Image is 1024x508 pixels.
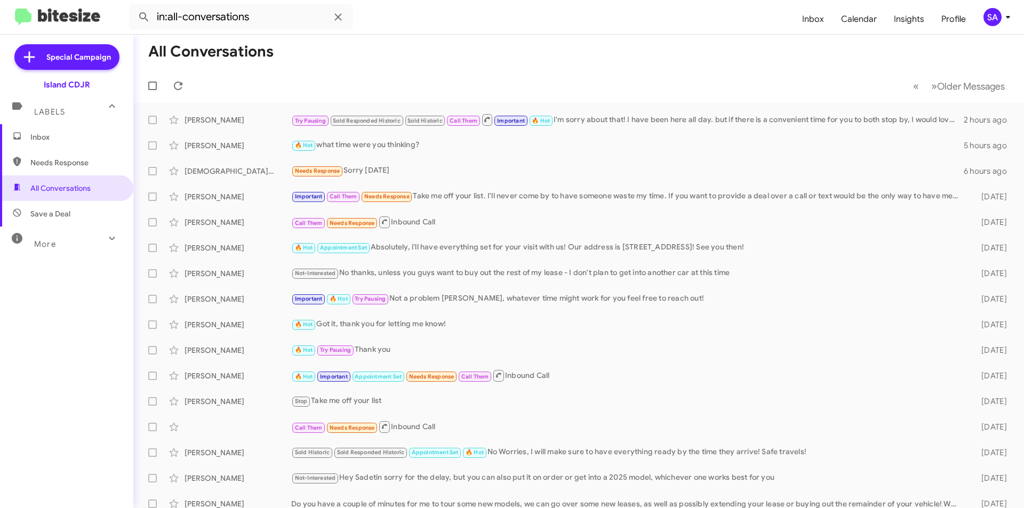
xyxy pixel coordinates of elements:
div: [PERSON_NAME] [185,294,291,304]
span: Important [295,193,323,200]
div: [PERSON_NAME] [185,191,291,202]
div: Inbound Call [291,369,964,382]
a: Inbox [794,4,833,35]
div: Absolutely, i'll have everything set for your visit with us! Our address is [STREET_ADDRESS]! See... [291,241,964,254]
span: Older Messages [937,80,1005,92]
span: Call Them [450,117,477,124]
span: 🔥 Hot [295,244,313,251]
div: [DATE] [964,447,1015,458]
div: Take me off your list. I'll never come by to have someone waste my time. If you want to provide a... [291,190,964,203]
div: [PERSON_NAME] [185,115,291,125]
div: Take me off your list [291,395,964,407]
div: [DATE] [964,217,1015,228]
span: All Conversations [30,183,91,193]
span: 🔥 Hot [295,142,313,149]
span: Save a Deal [30,208,70,219]
div: Thank you [291,344,964,356]
span: 🔥 Hot [295,373,313,380]
div: [DATE] [964,473,1015,483]
div: Inbound Call [291,215,964,229]
span: Profile [933,4,974,35]
div: 2 hours ago [964,115,1015,125]
span: Needs Response [364,193,410,200]
span: Needs Response [330,424,375,431]
span: Appointment Set [412,449,459,456]
div: [DATE] [964,294,1015,304]
span: Try Pausing [320,346,351,353]
span: Not-Interested [295,270,336,277]
span: 🔥 Hot [330,295,348,302]
div: what time were you thinking? [291,139,964,151]
div: Sorry [DATE] [291,165,964,177]
div: 5 hours ago [964,140,1015,151]
span: Call Them [295,220,323,227]
button: Next [925,75,1011,97]
div: I'm sorry about that! I have been here all day. but if there is a convenient time for you to both... [291,113,964,126]
span: » [931,79,937,93]
span: Needs Response [30,157,121,168]
div: [DATE] [964,268,1015,279]
span: Call Them [461,373,489,380]
span: Try Pausing [355,295,386,302]
div: Island CDJR [44,79,90,90]
span: Appointment Set [320,244,367,251]
span: Call Them [330,193,357,200]
h1: All Conversations [148,43,274,60]
div: [PERSON_NAME] [185,268,291,279]
span: Needs Response [295,167,340,174]
div: [DATE] [964,345,1015,356]
div: No thanks, unless you guys want to buy out the rest of my lease - I don't plan to get into anothe... [291,267,964,279]
div: [PERSON_NAME] [185,140,291,151]
div: [PERSON_NAME] [185,345,291,356]
div: SA [983,8,1002,26]
span: 🔥 Hot [532,117,550,124]
input: Search [129,4,353,30]
div: Inbound Call [291,420,964,433]
span: Important [295,295,323,302]
div: [DATE] [964,396,1015,407]
div: Hey Sadetin sorry for the delay, but you can also put it on order or get into a 2025 model, which... [291,472,964,484]
span: Important [320,373,348,380]
div: Not a problem [PERSON_NAME], whatever time might work for you feel free to reach out! [291,293,964,305]
span: Labels [34,107,65,117]
nav: Page navigation example [907,75,1011,97]
div: [PERSON_NAME] [185,243,291,253]
span: 🔥 Hot [295,321,313,328]
a: Insights [885,4,933,35]
div: [DATE] [964,191,1015,202]
span: Sold Historic [407,117,443,124]
div: [DEMOGRAPHIC_DATA][PERSON_NAME] [185,166,291,176]
div: No Worries, I will make sure to have everything ready by the time they arrive! Safe travels! [291,446,964,458]
div: [PERSON_NAME] [185,447,291,458]
span: Sold Historic [295,449,330,456]
div: [DATE] [964,243,1015,253]
div: [DATE] [964,370,1015,381]
span: Try Pausing [295,117,326,124]
div: [PERSON_NAME] [185,396,291,407]
span: Needs Response [330,220,375,227]
span: 🔥 Hot [295,346,313,353]
div: [DATE] [964,319,1015,330]
div: Got it, thank you for letting me know! [291,318,964,330]
span: Sold Responded Historic [337,449,405,456]
div: [DATE] [964,422,1015,432]
div: [PERSON_NAME] [185,217,291,228]
span: Not-Interested [295,474,336,481]
span: 🔥 Hot [466,449,484,456]
button: Previous [907,75,925,97]
span: Calendar [833,4,885,35]
div: [PERSON_NAME] [185,370,291,381]
a: Special Campaign [14,44,119,70]
span: Call Them [295,424,323,431]
span: Special Campaign [46,52,111,62]
div: 6 hours ago [964,166,1015,176]
span: « [913,79,919,93]
span: Needs Response [409,373,454,380]
span: Sold Responded Historic [333,117,401,124]
button: SA [974,8,1012,26]
div: [PERSON_NAME] [185,473,291,483]
span: Inbox [30,132,121,142]
span: Appointment Set [355,373,402,380]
